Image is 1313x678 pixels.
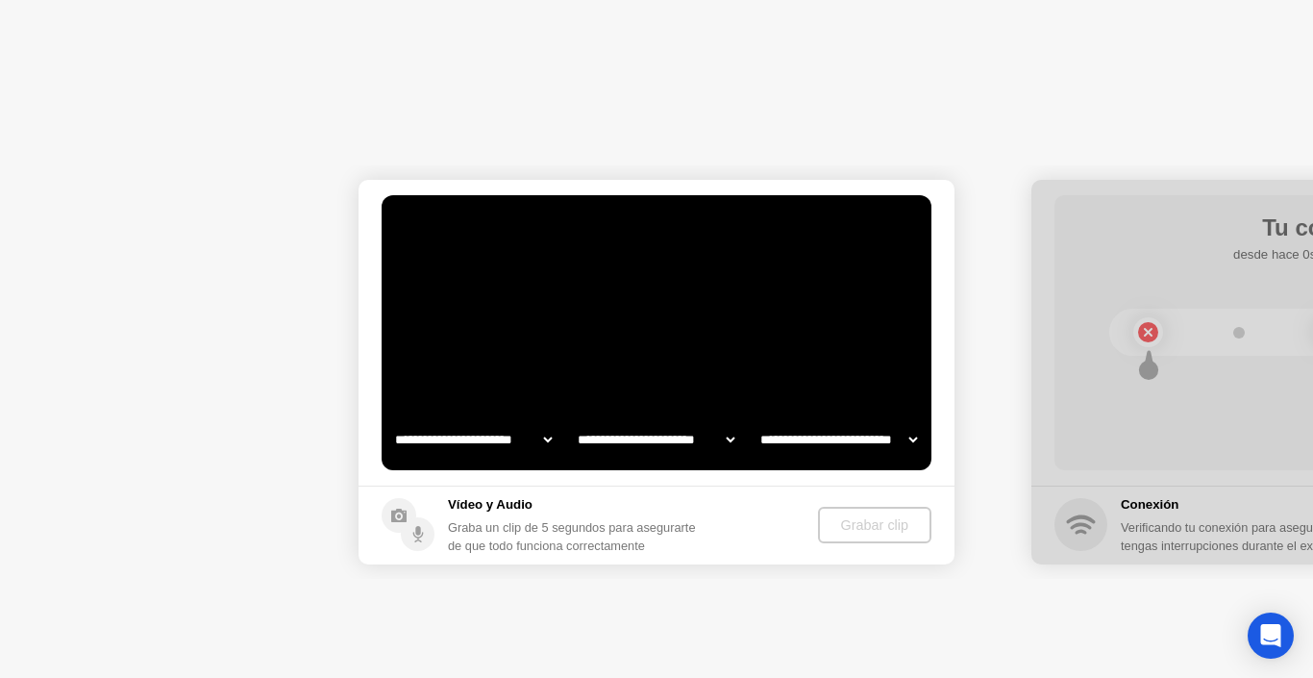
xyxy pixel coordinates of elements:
div: Graba un clip de 5 segundos para asegurarte de que todo funciona correctamente [448,518,705,555]
div: Open Intercom Messenger [1248,613,1294,659]
h5: Vídeo y Audio [448,495,705,515]
select: Available speakers [574,420,738,459]
select: Available microphones [756,420,921,459]
div: Grabar clip [826,517,924,533]
select: Available cameras [391,420,556,459]
button: Grabar clip [818,507,931,543]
